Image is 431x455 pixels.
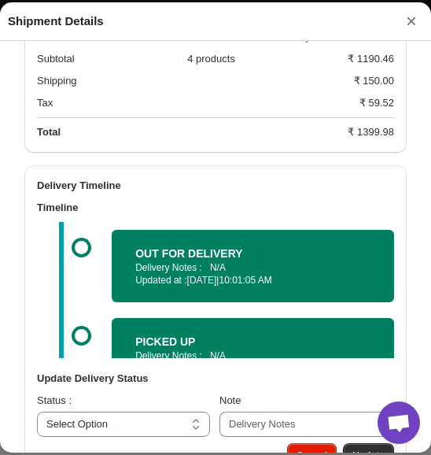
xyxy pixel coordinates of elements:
p: Delivery Notes : [135,261,202,274]
input: Delivery Notes [219,412,394,437]
p: N/A [210,261,226,274]
p: Updated at : [135,274,370,287]
span: [DATE] | 10:01:05 AM [187,275,272,286]
h2: Shipment Details [8,13,104,29]
div: ₹ 59.52 [359,95,394,111]
h3: Update Delivery Status [37,371,394,387]
div: Shipping [37,73,341,89]
h2: OUT FOR DELIVERY [135,246,370,261]
div: Tax [37,95,347,111]
div: ₹ 1399.98 [348,124,394,140]
span: Status : [37,394,72,406]
b: Total [37,126,61,138]
div: 4 products [187,51,335,67]
h3: Timeline [37,200,394,216]
div: Subtotal [37,51,175,67]
p: N/A [210,350,226,362]
div: ₹ 1190.46 [348,51,394,67]
h2: PICKED UP [135,334,370,350]
h2: Delivery Timeline [37,178,394,194]
div: ₹ 150.00 [354,73,394,89]
span: Note [219,394,241,406]
button: × [400,10,423,32]
div: Open chat [378,401,420,444]
p: Delivery Notes : [135,350,202,362]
